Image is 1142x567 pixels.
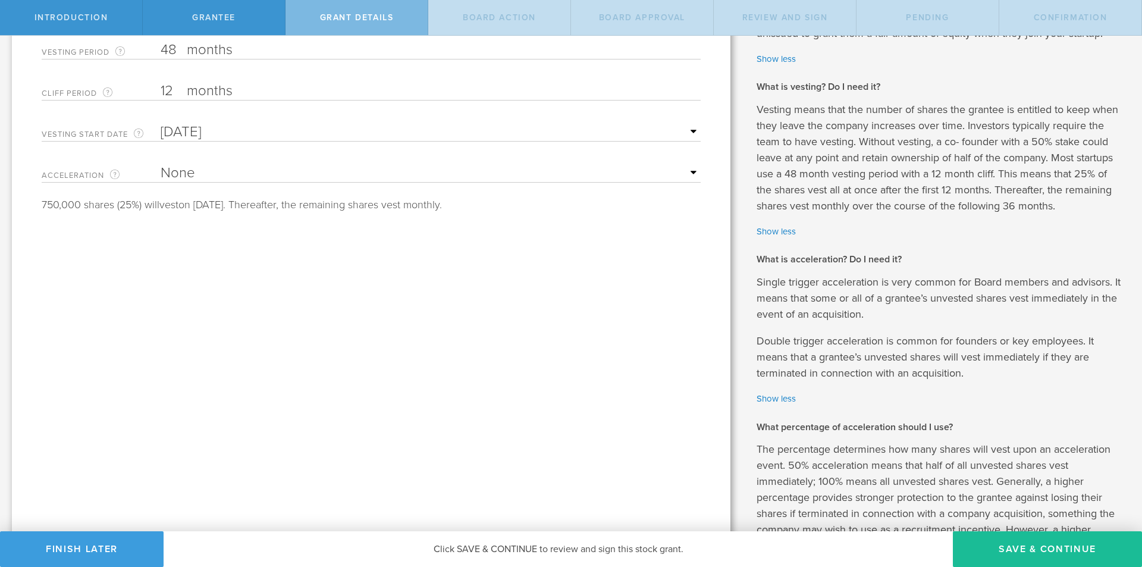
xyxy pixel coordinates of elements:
div: Click SAVE & CONTINUE to review and sign this stock grant. [164,531,953,567]
span: vest [159,198,178,211]
input: Number of months [161,41,701,59]
span: Pending [906,12,949,23]
p: Single trigger acceleration is very common for Board members and advisors. It means that some or ... [757,274,1124,322]
label: months [187,41,306,61]
label: months [187,82,306,102]
span: Grantee [192,12,236,23]
label: Vesting Start Date [42,127,161,141]
input: Number of months [161,82,701,100]
a: Show less [757,392,1124,406]
input: Required [161,123,701,141]
span: Board Approval [599,12,685,23]
p: Double trigger acceleration is common for founders or key employees. It means that a grantee’s un... [757,333,1124,381]
h2: What percentage of acceleration should I use? [757,421,1124,434]
h2: What is vesting? Do I need it? [757,80,1124,93]
button: Save & Continue [953,531,1142,567]
span: Confirmation [1034,12,1108,23]
h2: What is acceleration? Do I need it? [757,253,1124,266]
span: Grant Details [320,12,394,23]
a: Show less [757,225,1124,239]
div: 750,000 shares (25%) will on [DATE]. Thereafter, the remaining shares vest monthly. [42,199,701,210]
label: Vesting Period [42,45,161,59]
span: Introduction [34,12,108,23]
label: Acceleration [42,168,161,182]
label: Cliff Period [42,86,161,100]
span: Board Action [463,12,536,23]
iframe: Chat Widget [1083,474,1142,531]
a: Show less [757,52,1124,66]
p: Vesting means that the number of shares the grantee is entitled to keep when they leave the compa... [757,102,1124,214]
span: Review and Sign [742,12,828,23]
